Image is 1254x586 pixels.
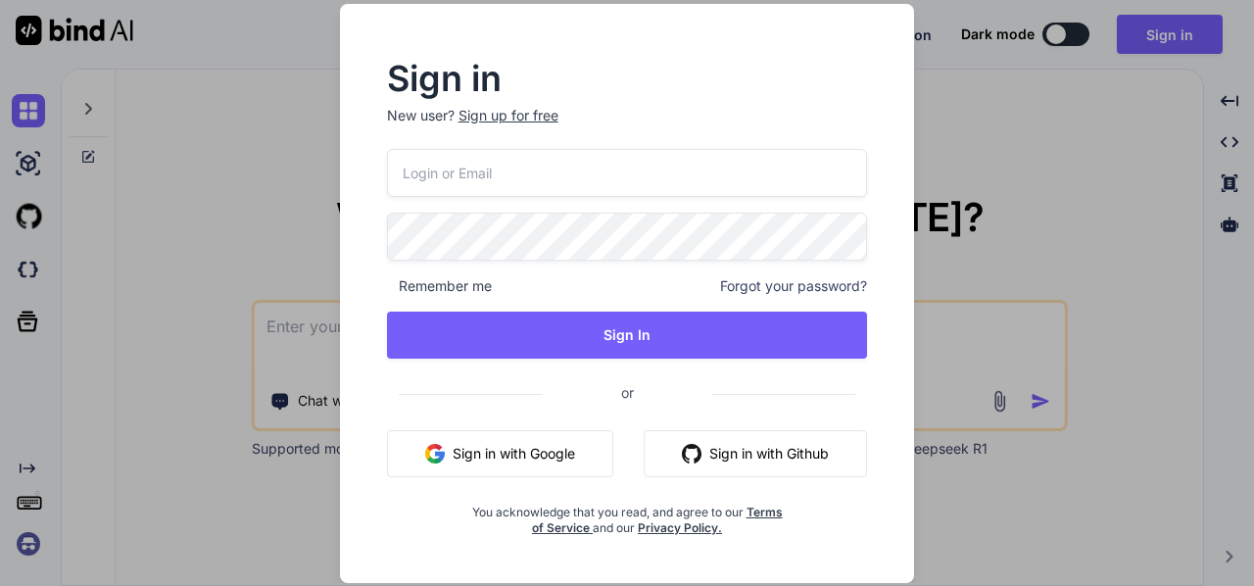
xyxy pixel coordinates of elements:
img: google [425,444,445,464]
button: Sign in with Github [644,430,867,477]
button: Sign in with Google [387,430,613,477]
img: github [682,444,701,464]
span: Remember me [387,276,492,296]
div: You acknowledge that you read, and agree to our and our [466,493,787,536]
input: Login or Email [387,149,868,197]
p: New user? [387,106,868,149]
div: Sign up for free [458,106,558,125]
h2: Sign in [387,63,868,94]
a: Privacy Policy. [638,520,722,535]
span: Forgot your password? [720,276,867,296]
a: Terms of Service [532,505,783,535]
button: Sign In [387,312,868,359]
span: or [543,368,712,416]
